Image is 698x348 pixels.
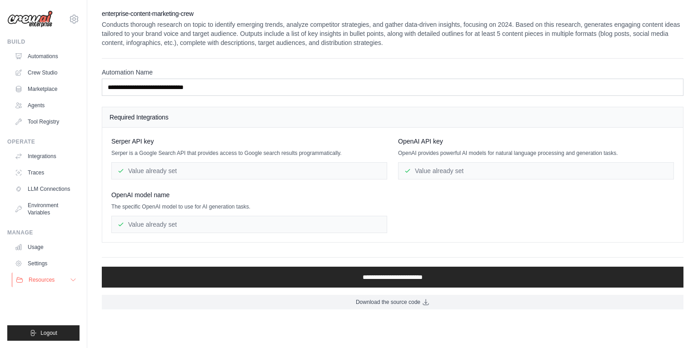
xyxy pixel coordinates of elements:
a: Crew Studio [11,65,80,80]
a: Integrations [11,149,80,164]
p: Conducts thorough research on topic to identify emerging trends, analyze competitor strategies, a... [102,20,683,47]
span: Resources [29,276,55,283]
div: Build [7,38,80,45]
span: OpenAI model name [111,190,170,199]
span: Serper API key [111,137,154,146]
h2: enterprise-content-marketing-crew [102,9,683,18]
p: The specific OpenAI model to use for AI generation tasks. [111,203,387,210]
a: Download the source code [102,295,683,309]
div: Manage [7,229,80,236]
div: Value already set [111,216,387,233]
span: OpenAI API key [398,137,443,146]
div: Operate [7,138,80,145]
a: Traces [11,165,80,180]
img: Logo [7,10,53,28]
div: Value already set [111,162,387,179]
div: Value already set [398,162,674,179]
a: Environment Variables [11,198,80,220]
a: Marketplace [11,82,80,96]
a: LLM Connections [11,182,80,196]
a: Agents [11,98,80,113]
button: Resources [12,273,80,287]
h4: Required Integrations [110,113,676,122]
label: Automation Name [102,68,683,77]
a: Automations [11,49,80,64]
a: Settings [11,256,80,271]
button: Logout [7,325,80,341]
p: OpenAI provides powerful AI models for natural language processing and generation tasks. [398,149,674,157]
a: Usage [11,240,80,254]
a: Tool Registry [11,114,80,129]
span: Download the source code [356,298,420,306]
span: Logout [40,329,57,337]
p: Serper is a Google Search API that provides access to Google search results programmatically. [111,149,387,157]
